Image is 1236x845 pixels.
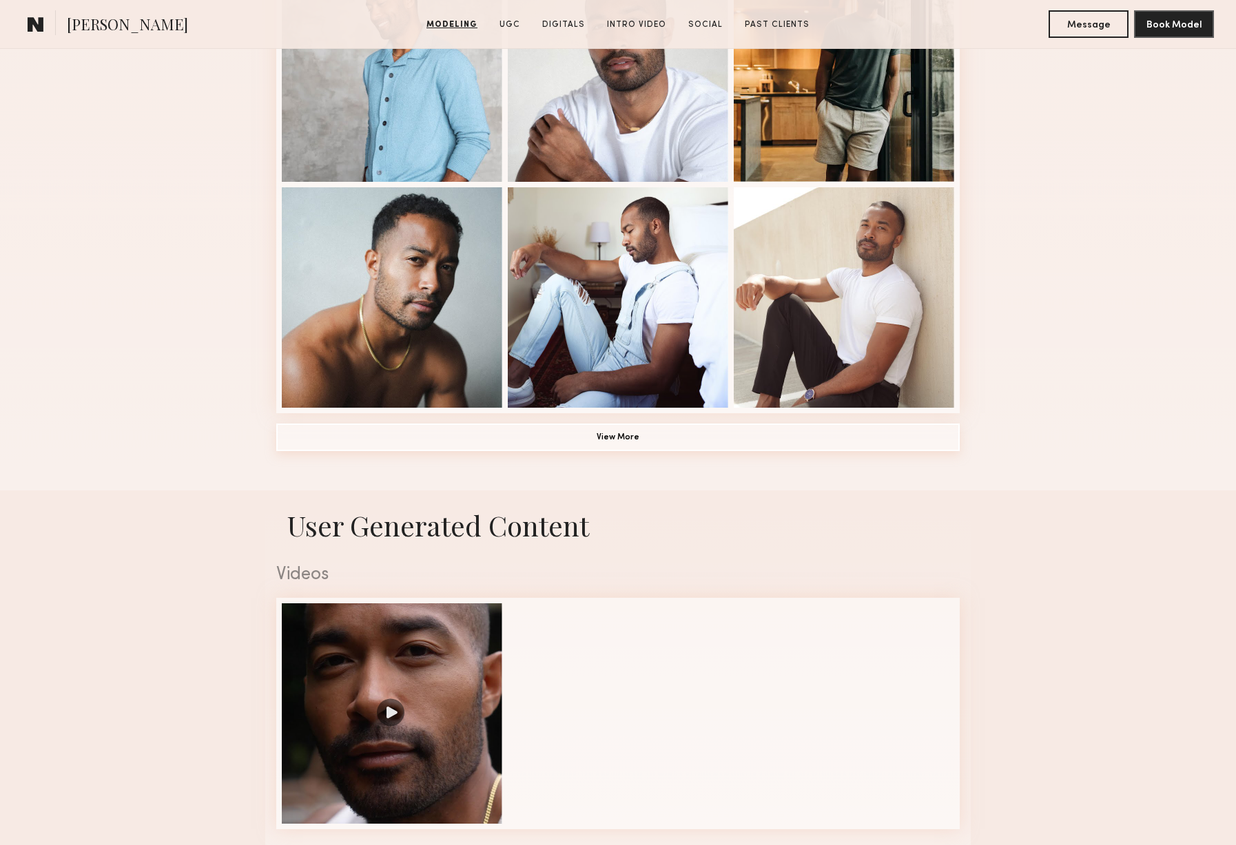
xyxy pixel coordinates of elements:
a: Social [683,19,728,31]
a: UGC [494,19,526,31]
button: View More [276,424,960,451]
button: Message [1049,10,1129,38]
button: Book Model [1134,10,1214,38]
a: Intro Video [601,19,672,31]
a: Digitals [537,19,590,31]
h1: User Generated Content [265,507,971,543]
a: Book Model [1134,18,1214,30]
a: Past Clients [739,19,815,31]
a: Modeling [421,19,483,31]
div: Videos [276,566,960,584]
span: [PERSON_NAME] [67,14,188,38]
